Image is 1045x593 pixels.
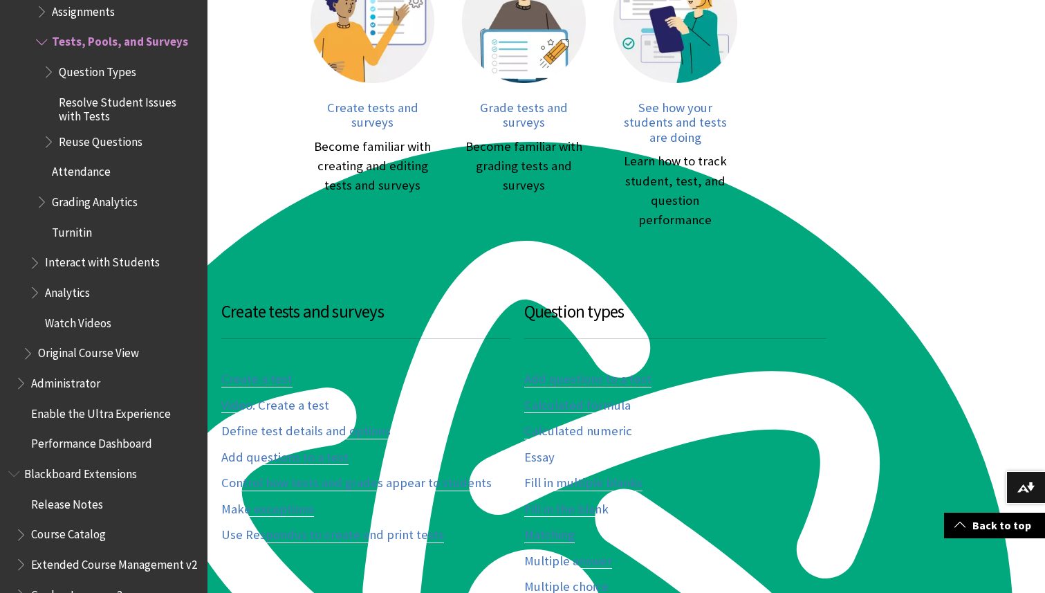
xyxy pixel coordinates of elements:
span: Original Course View [38,342,139,361]
span: Analytics [45,281,90,300]
span: Performance Dashboard [31,432,152,451]
span: Resolve Student Issues with Tests [59,91,198,123]
span: Course Catalog [31,523,106,542]
h3: Create tests and surveys [221,299,510,340]
div: Learn how to track student, test, and question performance [613,152,737,229]
a: Define test details and options [221,423,391,439]
a: Multiple answer [524,554,612,569]
div: Become familiar with creating and editing tests and surveys [311,137,434,195]
span: Tests, Pools, and Surveys [52,30,188,49]
span: Release Notes [31,493,103,511]
span: Extended Course Management v2 [31,553,197,572]
span: Administrator [31,372,100,390]
h3: Question types [524,299,827,340]
span: Grading Analytics [52,190,138,209]
a: Add questions to a test [221,450,349,466]
a: Matching [524,527,575,543]
a: Calculated numeric [524,423,632,439]
span: Watch Videos [45,311,111,330]
span: See how your students and tests are doing [624,100,727,145]
a: Fill in the blank [524,502,609,518]
a: Calculated formula [524,398,631,414]
span: Question Types [59,60,136,79]
a: Essay [524,450,555,466]
a: Fill in multiple blanks [524,475,642,491]
a: Video: Create a test [221,398,329,414]
span: Reuse Questions [59,130,142,149]
span: Interact with Students [45,251,160,270]
a: Control how tests and grades appear to students [221,475,492,491]
a: Add questions to a test [524,372,651,387]
a: Create a test [221,372,293,387]
span: Attendance [52,161,111,179]
span: Grade tests and surveys [480,100,568,131]
span: Enable the Ultra Experience [31,402,171,421]
a: Use Respondus to create and print tests [221,527,444,543]
div: Become familiar with grading tests and surveys [462,137,586,195]
a: Back to top [944,513,1045,538]
span: Blackboard Extensions [24,462,137,481]
span: Create tests and surveys [327,100,418,131]
a: Make exceptions [221,502,314,518]
span: Turnitin [52,221,92,239]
